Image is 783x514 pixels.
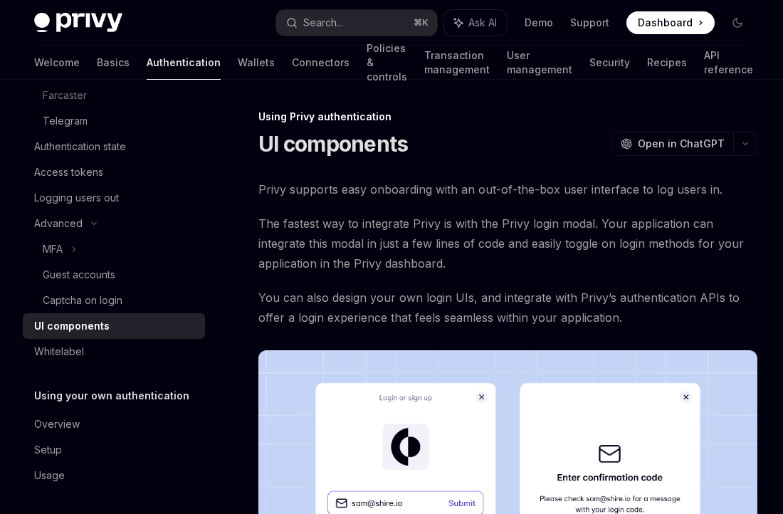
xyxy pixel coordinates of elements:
[23,339,205,364] a: Whitelabel
[34,164,103,181] div: Access tokens
[589,46,630,80] a: Security
[414,17,429,28] span: ⌘ K
[258,288,757,327] span: You can also design your own login UIs, and integrate with Privy’s authentication APIs to offer a...
[23,288,205,313] a: Captcha on login
[258,110,757,124] div: Using Privy authentication
[638,16,693,30] span: Dashboard
[34,46,80,80] a: Welcome
[507,46,572,80] a: User management
[34,215,83,232] div: Advanced
[23,262,205,288] a: Guest accounts
[23,437,205,463] a: Setup
[34,441,62,458] div: Setup
[468,16,497,30] span: Ask AI
[43,292,122,309] div: Captcha on login
[525,16,553,30] a: Demo
[424,46,490,80] a: Transaction management
[34,467,65,484] div: Usage
[34,387,189,404] h5: Using your own authentication
[647,46,687,80] a: Recipes
[23,313,205,339] a: UI components
[23,108,205,134] a: Telegram
[147,46,221,80] a: Authentication
[570,16,609,30] a: Support
[276,10,437,36] button: Search...⌘K
[34,318,110,335] div: UI components
[444,10,507,36] button: Ask AI
[303,14,343,31] div: Search...
[23,185,205,211] a: Logging users out
[34,13,122,33] img: dark logo
[23,134,205,159] a: Authentication state
[258,179,757,199] span: Privy supports easy onboarding with an out-of-the-box user interface to log users in.
[258,131,408,157] h1: UI components
[23,463,205,488] a: Usage
[611,132,733,156] button: Open in ChatGPT
[292,46,350,80] a: Connectors
[34,189,119,206] div: Logging users out
[34,138,126,155] div: Authentication state
[367,46,407,80] a: Policies & controls
[43,241,63,258] div: MFA
[704,46,753,80] a: API reference
[23,159,205,185] a: Access tokens
[238,46,275,80] a: Wallets
[34,343,84,360] div: Whitelabel
[34,416,80,433] div: Overview
[726,11,749,34] button: Toggle dark mode
[23,411,205,437] a: Overview
[258,214,757,273] span: The fastest way to integrate Privy is with the Privy login modal. Your application can integrate ...
[43,112,88,130] div: Telegram
[97,46,130,80] a: Basics
[626,11,715,34] a: Dashboard
[43,266,115,283] div: Guest accounts
[638,137,725,151] span: Open in ChatGPT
